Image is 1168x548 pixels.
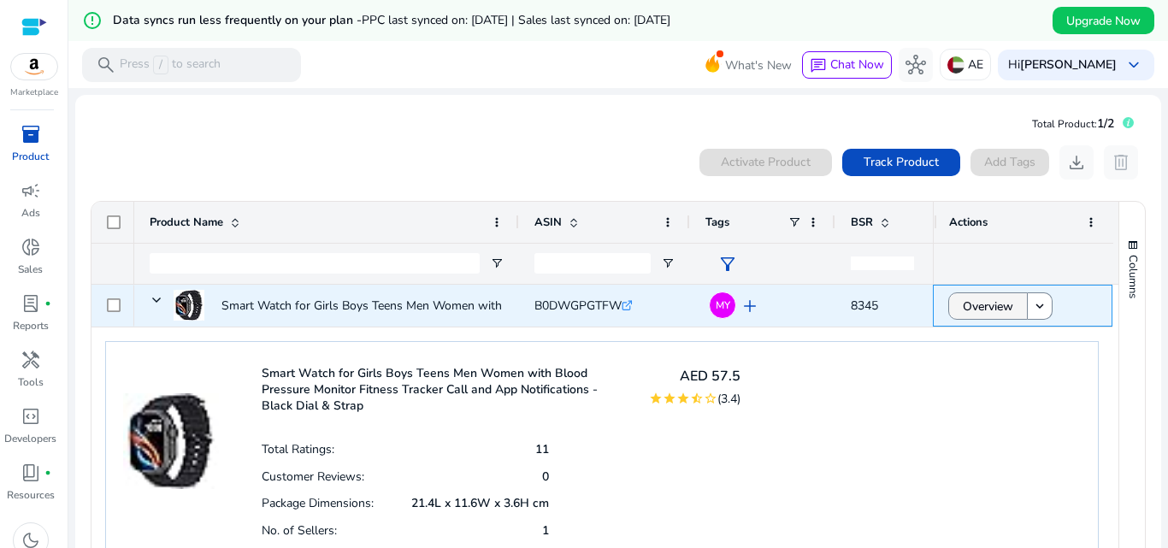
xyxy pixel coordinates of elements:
[44,469,51,476] span: fiber_manual_record
[725,50,792,80] span: What's New
[810,57,827,74] span: chat
[1124,55,1144,75] span: keyboard_arrow_down
[948,292,1028,320] button: Overview
[262,441,334,457] p: Total Ratings:
[690,392,704,405] mat-icon: star_half
[1032,117,1097,131] span: Total Product:
[18,374,44,390] p: Tools
[10,86,58,99] p: Marketplace
[534,298,622,314] span: B0DWGPGTFW
[661,256,675,270] button: Open Filter Menu
[704,392,717,405] mat-icon: star_border
[663,392,676,405] mat-icon: star
[740,296,760,316] span: add
[534,215,562,230] span: ASIN
[21,350,41,370] span: handyman
[717,391,740,407] span: (3.4)
[113,14,670,28] h5: Data syncs run less frequently on your plan -
[535,441,549,457] p: 11
[830,56,884,73] span: Chat Now
[534,253,651,274] input: ASIN Filter Input
[221,288,595,323] p: Smart Watch for Girls Boys Teens Men Women with Blood Pressure...
[1053,7,1154,34] button: Upgrade Now
[716,300,730,310] span: MY
[262,468,364,485] p: Customer Reviews:
[851,215,873,230] span: BSR
[1008,59,1117,71] p: Hi
[968,50,983,80] p: AE
[1020,56,1117,73] b: [PERSON_NAME]
[12,149,49,164] p: Product
[542,468,549,485] p: 0
[174,290,204,321] img: 51D+qPVijcL._AC_US40_.jpg
[717,254,738,274] span: filter_alt
[949,215,988,230] span: Actions
[123,359,219,489] img: 51D+qPVijcL._AC_US40_.jpg
[262,522,337,539] p: No. of Sellers:
[13,318,49,333] p: Reports
[21,180,41,201] span: campaign
[802,51,892,79] button: chatChat Now
[1066,152,1087,173] span: download
[947,56,964,74] img: ae.svg
[676,392,690,405] mat-icon: star
[851,298,878,314] span: 8345
[262,365,628,414] p: Smart Watch for Girls Boys Teens Men Women with Blood Pressure Monitor Fitness Tracker Call and A...
[21,205,40,221] p: Ads
[1059,145,1094,180] button: download
[705,215,729,230] span: Tags
[82,10,103,31] mat-icon: error_outline
[262,495,374,511] p: Package Dimensions:
[1125,255,1141,298] span: Columns
[411,495,549,511] p: 21.4L x 11.6W x 3.6H cm
[542,522,549,539] p: 1
[150,253,480,274] input: Product Name Filter Input
[120,56,221,74] p: Press to search
[649,368,740,385] h4: AED 57.5
[18,262,43,277] p: Sales
[4,431,56,446] p: Developers
[153,56,168,74] span: /
[963,289,1013,324] span: Overview
[899,48,933,82] button: hub
[21,463,41,483] span: book_4
[362,12,670,28] span: PPC last synced on: [DATE] | Sales last synced on: [DATE]
[44,300,51,307] span: fiber_manual_record
[1097,115,1114,132] span: 1/2
[7,487,55,503] p: Resources
[490,256,504,270] button: Open Filter Menu
[21,237,41,257] span: donut_small
[21,406,41,427] span: code_blocks
[96,55,116,75] span: search
[842,149,960,176] button: Track Product
[21,293,41,314] span: lab_profile
[11,54,57,80] img: amazon.svg
[1032,298,1047,314] mat-icon: keyboard_arrow_down
[150,215,223,230] span: Product Name
[21,124,41,144] span: inventory_2
[649,392,663,405] mat-icon: star
[864,153,939,171] span: Track Product
[1066,12,1141,30] span: Upgrade Now
[905,55,926,75] span: hub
